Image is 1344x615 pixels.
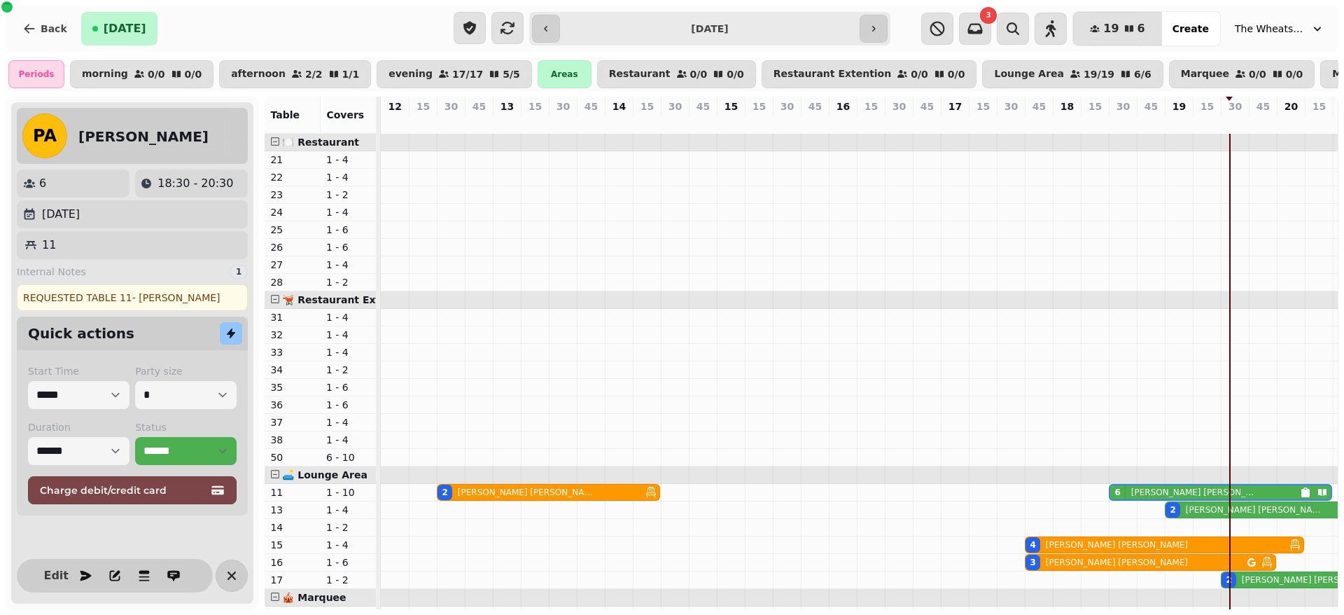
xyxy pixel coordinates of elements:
p: Restaurant [609,69,671,80]
p: 0 [1061,116,1072,130]
p: 45 [920,99,934,113]
span: Create [1172,24,1209,34]
p: 0 [641,116,652,130]
span: Table [270,109,300,120]
button: 196 [1073,12,1161,46]
p: 15 [1200,99,1214,113]
button: morning0/00/0 [70,60,213,88]
p: 6 [39,175,46,192]
p: [PERSON_NAME] [PERSON_NAME] [1186,504,1322,516]
span: [DATE] [104,23,146,34]
p: 19 / 19 [1084,69,1114,79]
p: 30 [1116,99,1130,113]
span: PA [33,127,57,144]
p: 0 [473,116,484,130]
p: 6 - 10 [326,450,371,464]
p: 1 - 4 [326,415,371,429]
p: evening [388,69,433,80]
p: [PERSON_NAME] [PERSON_NAME] [458,487,594,498]
p: Restaurant Extention [773,69,891,80]
p: 5 / 5 [503,69,520,79]
p: 1 - 4 [326,153,371,167]
p: 0 [893,116,904,130]
p: 1 - 2 [326,188,371,202]
span: 🎪 Marquee [282,592,346,603]
p: 2 [445,116,456,130]
p: [PERSON_NAME] [PERSON_NAME] [1046,557,1188,568]
p: 1 - 6 [326,240,371,254]
div: Periods [8,60,64,88]
span: 🛋️ Lounge Area [282,469,367,481]
p: 0 / 0 [1286,69,1303,79]
p: 15 [1088,99,1102,113]
button: Create [1161,12,1220,46]
span: 🍽️ Restaurant [282,137,359,148]
p: 38 [270,433,315,447]
p: 33 [270,345,315,359]
p: 0 [613,116,624,130]
p: 1 - 4 [326,205,371,219]
p: 20 [1284,99,1298,113]
p: 1 - 4 [326,538,371,552]
label: Duration [28,420,129,434]
span: Edit [48,570,64,581]
p: 0 [725,116,736,130]
div: Areas [538,60,591,88]
label: Party size [135,364,237,378]
p: 19 [1172,99,1186,113]
p: 35 [270,380,315,394]
button: Lounge Area19/196/6 [982,60,1163,88]
p: Lounge Area [994,69,1064,80]
p: 45 [808,99,822,113]
p: 0 [1257,116,1268,130]
button: Restaurant0/00/0 [597,60,756,88]
p: 0 / 0 [185,69,202,79]
p: 30 [668,99,682,113]
p: 22 [270,170,315,184]
p: 17 [948,99,962,113]
label: Start Time [28,364,129,378]
p: 2 [1229,116,1240,130]
p: 50 [270,450,315,464]
div: 2 [442,487,447,498]
p: 0 [389,116,400,130]
p: 0 [781,116,792,130]
span: Internal Notes [17,265,86,279]
p: 1 - 4 [326,328,371,342]
p: 0 / 0 [911,69,928,79]
p: [PERSON_NAME] [PERSON_NAME] [1046,539,1188,551]
p: 30 [444,99,458,113]
p: 37 [270,415,315,429]
p: 0 / 0 [948,69,965,79]
p: 7 [1033,116,1044,130]
div: REQUESTED TABLE 11- [PERSON_NAME] [17,284,248,311]
p: 0 [585,116,596,130]
p: 15 [1312,99,1326,113]
p: 21 [270,153,315,167]
p: 1 - 2 [326,520,371,534]
p: 0 [809,116,820,130]
p: 45 [1144,99,1158,113]
button: Marquee0/00/0 [1169,60,1315,88]
p: 1 - 4 [326,310,371,324]
span: 🫕 Restaurant Extention [282,294,415,305]
p: 15 [270,538,315,552]
p: 15 [864,99,878,113]
p: 34 [270,363,315,377]
button: evening17/175/5 [377,60,532,88]
p: 2 [1173,116,1184,130]
span: 6 [1137,23,1145,34]
p: 0 [1313,116,1324,130]
h2: Quick actions [28,324,134,343]
p: 45 [584,99,598,113]
span: 19 [1103,23,1119,34]
p: 13 [500,99,514,113]
p: 30 [556,99,570,113]
p: 18:30 - 20:30 [157,175,233,192]
p: 0 [977,116,988,130]
p: 11 [42,237,56,254]
div: 2 [1170,504,1175,516]
p: 15 [752,99,766,113]
p: 1 - 10 [326,485,371,499]
div: 3 [1030,557,1035,568]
